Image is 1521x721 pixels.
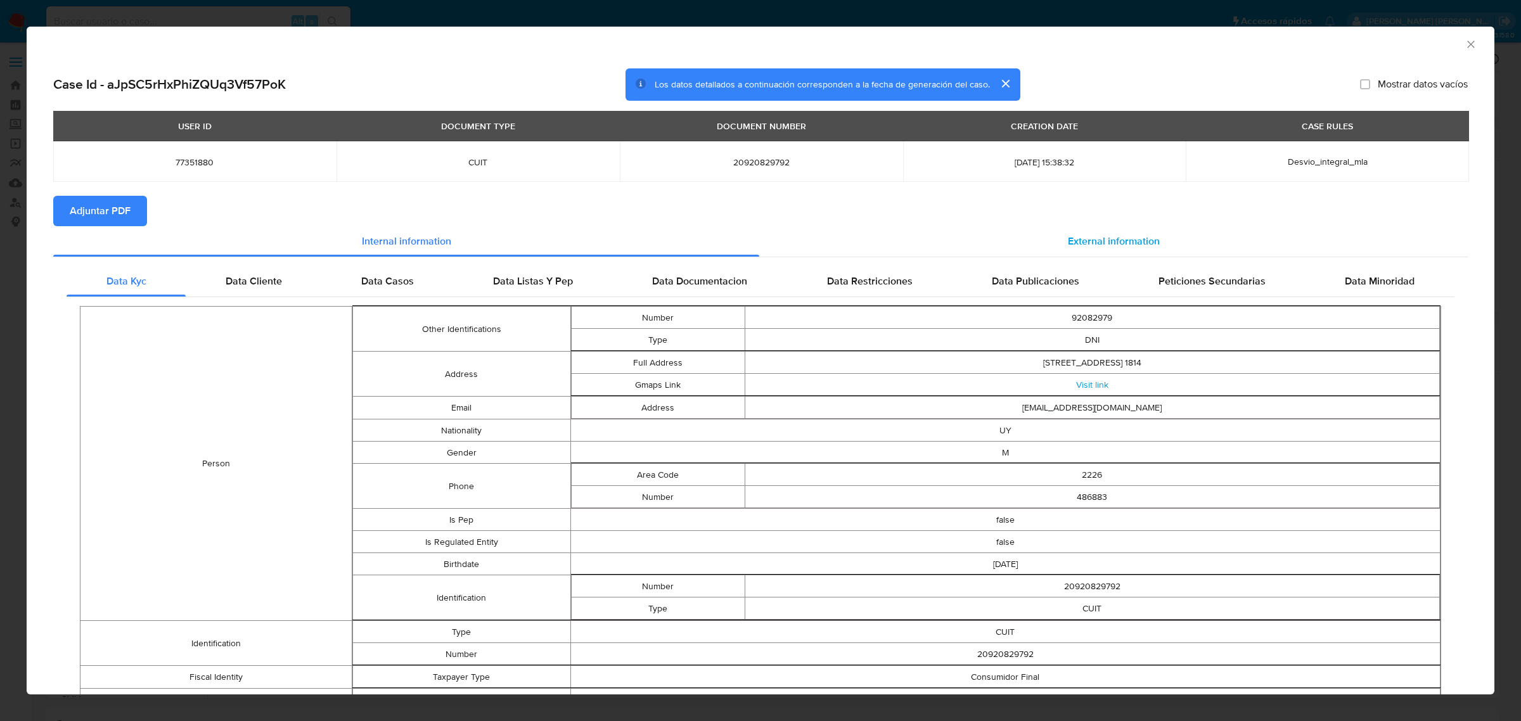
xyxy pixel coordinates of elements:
[1360,79,1370,89] input: Mostrar datos vacíos
[570,621,1441,643] td: CUIT
[353,307,570,352] td: Other Identifications
[1076,378,1108,391] a: Visit link
[1003,115,1086,137] div: CREATION DATE
[1378,78,1468,91] span: Mostrar datos vacíos
[80,621,352,666] td: Identification
[353,509,570,531] td: Is Pep
[67,266,1454,297] div: Detailed internal info
[361,274,414,288] span: Data Casos
[106,274,146,288] span: Data Kyc
[571,486,745,508] td: Number
[571,597,745,620] td: Type
[571,397,745,419] td: Address
[1465,38,1476,49] button: Cerrar ventana
[570,509,1441,531] td: false
[353,666,570,688] td: Taxpayer Type
[745,397,1439,419] td: [EMAIL_ADDRESS][DOMAIN_NAME]
[353,442,570,464] td: Gender
[353,464,570,509] td: Phone
[709,115,814,137] div: DOCUMENT NUMBER
[745,464,1439,486] td: 2226
[1068,234,1160,248] span: External information
[652,274,747,288] span: Data Documentacion
[570,689,1441,711] td: [PERSON_NAME]
[571,575,745,597] td: Number
[745,597,1439,620] td: CUIT
[570,553,1441,575] td: [DATE]
[571,352,745,374] td: Full Address
[745,575,1439,597] td: 20920829792
[353,419,570,442] td: Nationality
[353,621,570,643] td: Type
[352,156,605,168] span: CUIT
[571,307,745,329] td: Number
[27,27,1494,694] div: closure-recommendation-modal
[53,226,1468,257] div: Detailed info
[570,531,1441,553] td: false
[80,666,352,689] td: Fiscal Identity
[570,442,1441,464] td: M
[493,274,573,288] span: Data Listas Y Pep
[827,274,913,288] span: Data Restricciones
[635,156,888,168] span: 20920829792
[433,115,523,137] div: DOCUMENT TYPE
[53,196,147,226] button: Adjuntar PDF
[745,307,1439,329] td: 92082979
[353,575,570,620] td: Identification
[571,374,745,396] td: Gmaps Link
[918,156,1171,168] span: [DATE] 15:38:32
[353,643,570,665] td: Number
[353,397,570,419] td: Email
[70,197,131,225] span: Adjuntar PDF
[992,274,1079,288] span: Data Publicaciones
[655,78,990,91] span: Los datos detallados a continuación corresponden a la fecha de generación del caso.
[353,531,570,553] td: Is Regulated Entity
[570,643,1441,665] td: 20920829792
[745,329,1439,351] td: DNI
[1158,274,1266,288] span: Peticiones Secundarias
[362,234,451,248] span: Internal information
[1294,115,1361,137] div: CASE RULES
[1288,155,1368,168] span: Desvio_integral_mla
[226,274,282,288] span: Data Cliente
[1345,274,1415,288] span: Data Minoridad
[745,486,1439,508] td: 486883
[80,307,352,621] td: Person
[990,68,1020,99] button: cerrar
[353,553,570,575] td: Birthdate
[570,419,1441,442] td: UY
[53,76,286,93] h2: Case Id - aJpSC5rHxPhiZQUq3Vf57PoK
[353,352,570,397] td: Address
[170,115,219,137] div: USER ID
[570,666,1441,688] td: Consumidor Final
[571,329,745,351] td: Type
[571,464,745,486] td: Area Code
[353,689,570,711] td: Preferred Full
[745,352,1439,374] td: [STREET_ADDRESS] 1814
[68,156,321,168] span: 77351880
